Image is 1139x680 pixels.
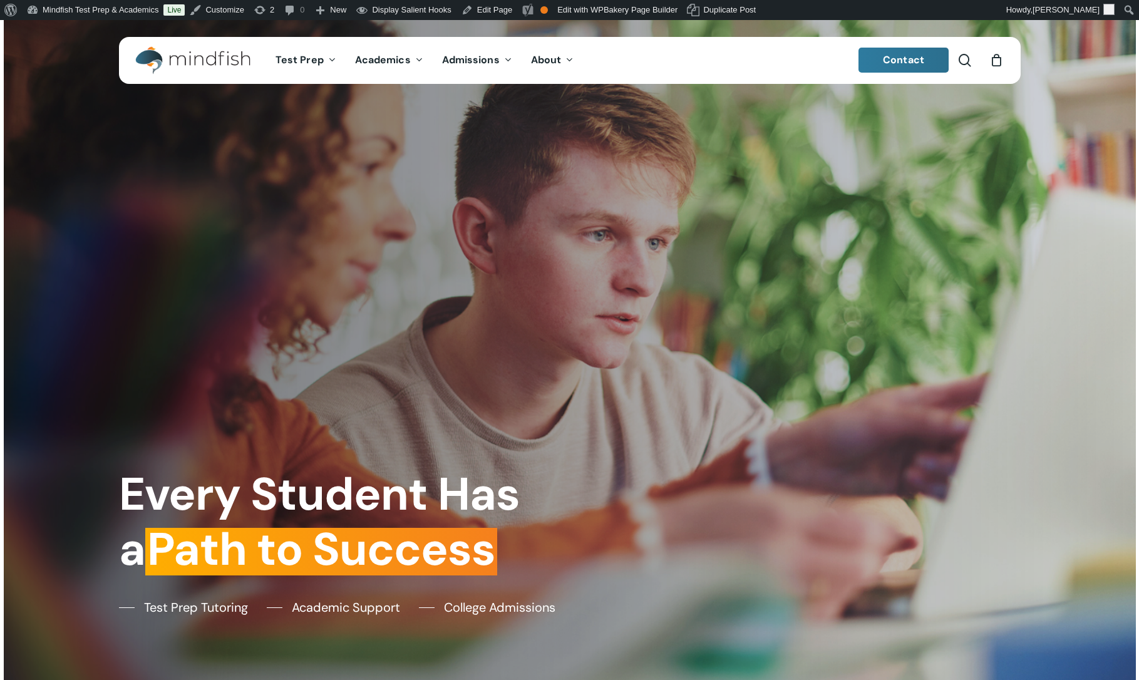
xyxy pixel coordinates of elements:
[355,53,411,66] span: Academics
[444,598,555,617] span: College Admissions
[531,53,562,66] span: About
[266,55,346,66] a: Test Prep
[119,467,560,577] h1: Every Student Has a
[522,55,584,66] a: About
[346,55,433,66] a: Academics
[276,53,324,66] span: Test Prep
[145,520,497,579] em: Path to Success
[442,53,500,66] span: Admissions
[540,6,548,14] div: OK
[144,598,248,617] span: Test Prep Tutoring
[858,48,949,73] a: Contact
[883,53,924,66] span: Contact
[419,598,555,617] a: College Admissions
[433,55,522,66] a: Admissions
[292,598,400,617] span: Academic Support
[266,37,583,84] nav: Main Menu
[1033,5,1100,14] span: [PERSON_NAME]
[119,37,1021,84] header: Main Menu
[267,598,400,617] a: Academic Support
[163,4,185,16] a: Live
[119,598,248,617] a: Test Prep Tutoring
